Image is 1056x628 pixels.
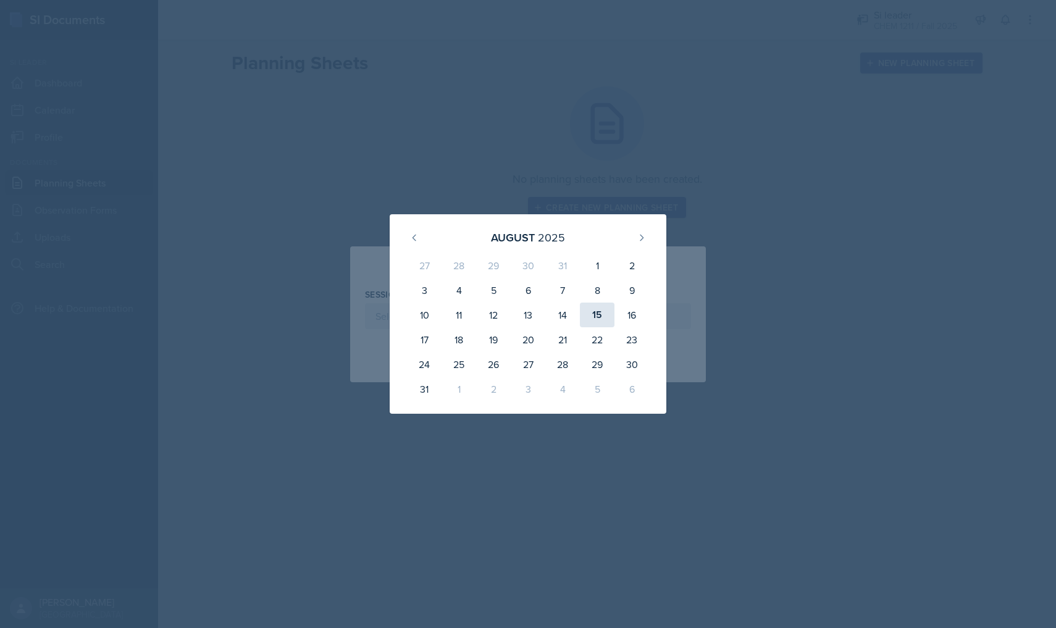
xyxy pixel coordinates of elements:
div: 23 [614,327,649,352]
div: 13 [511,303,545,327]
div: 2025 [538,229,565,246]
div: 12 [476,303,511,327]
div: 9 [614,278,649,303]
div: 6 [614,377,649,401]
div: 28 [545,352,580,377]
div: 10 [407,303,442,327]
div: 4 [442,278,476,303]
div: 27 [511,352,545,377]
div: 28 [442,253,476,278]
div: 3 [407,278,442,303]
div: 31 [545,253,580,278]
div: 7 [545,278,580,303]
div: 5 [580,377,614,401]
div: 25 [442,352,476,377]
div: 18 [442,327,476,352]
div: August [491,229,535,246]
div: 14 [545,303,580,327]
div: 2 [476,377,511,401]
div: 5 [476,278,511,303]
div: 3 [511,377,545,401]
div: 11 [442,303,476,327]
div: 31 [407,377,442,401]
div: 2 [614,253,649,278]
div: 27 [407,253,442,278]
div: 22 [580,327,614,352]
div: 17 [407,327,442,352]
div: 30 [614,352,649,377]
div: 4 [545,377,580,401]
div: 1 [442,377,476,401]
div: 8 [580,278,614,303]
div: 20 [511,327,545,352]
div: 24 [407,352,442,377]
div: 19 [476,327,511,352]
div: 15 [580,303,614,327]
div: 29 [476,253,511,278]
div: 30 [511,253,545,278]
div: 21 [545,327,580,352]
div: 29 [580,352,614,377]
div: 16 [614,303,649,327]
div: 26 [476,352,511,377]
div: 6 [511,278,545,303]
div: 1 [580,253,614,278]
